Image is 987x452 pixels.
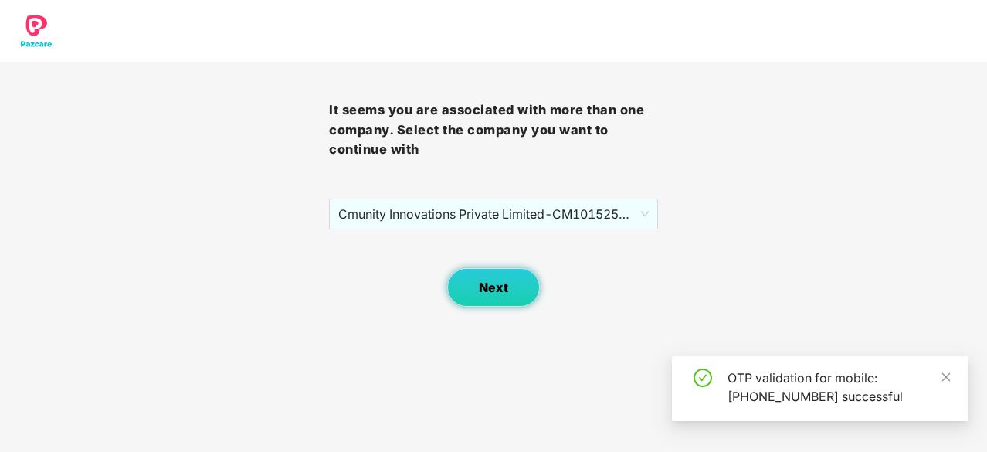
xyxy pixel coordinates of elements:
[329,100,658,160] h3: It seems you are associated with more than one company. Select the company you want to continue with
[694,369,712,387] span: check-circle
[338,199,649,229] span: Cmunity Innovations Private Limited - CM101525 - ADMIN
[728,369,950,406] div: OTP validation for mobile: [PHONE_NUMBER] successful
[941,372,951,382] span: close
[447,268,540,307] button: Next
[479,280,508,295] span: Next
